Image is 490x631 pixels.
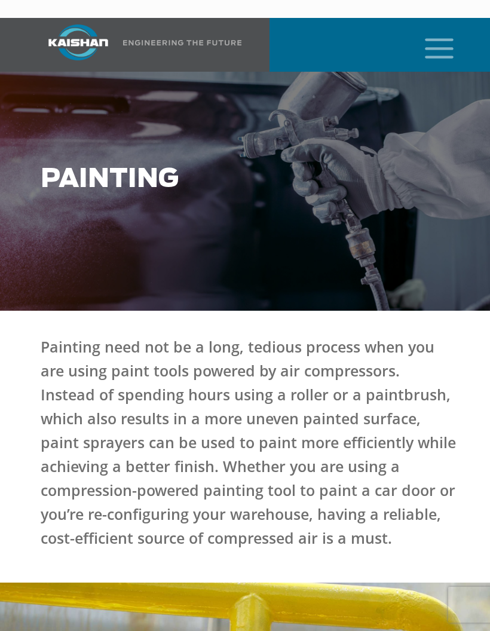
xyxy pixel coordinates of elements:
[41,335,457,550] p: Painting need not be a long, tedious process when you are using paint tools powered by air compre...
[123,40,241,45] img: Engineering the future
[33,18,242,72] a: Kaishan USA
[33,24,123,60] img: kaishan logo
[420,35,440,55] a: mobile menu
[41,161,203,198] h1: Painting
